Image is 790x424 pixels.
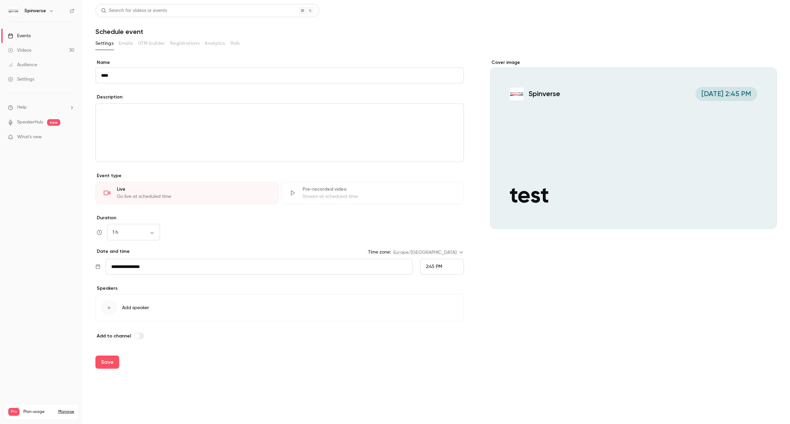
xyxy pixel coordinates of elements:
[8,47,31,54] div: Videos
[95,172,464,179] p: Event type
[95,285,464,292] p: Speakers
[426,264,442,269] span: 2:45 PM
[106,259,412,275] input: Tue, Feb 17, 2026
[97,333,131,339] span: Add to channel
[281,182,464,204] div: Pre-recorded videoStream at scheduled time
[95,248,130,255] p: Date and time
[205,40,225,47] span: Analytics
[95,28,777,36] h1: Schedule event
[17,119,43,126] a: SpeakerHub
[119,40,133,47] span: Emails
[95,215,464,221] label: Duration
[170,40,199,47] span: Registrations
[95,356,119,369] button: Save
[8,408,19,416] span: Pro
[17,104,27,111] span: Help
[58,409,74,414] a: Manage
[8,33,31,39] div: Events
[8,62,37,68] div: Audience
[96,104,463,162] div: editor
[368,249,391,255] label: Time zone:
[490,59,777,229] section: Cover image
[117,193,270,200] div: Go live at scheduled time
[95,59,464,66] label: Name
[17,134,42,141] span: What's new
[8,76,34,83] div: Settings
[95,294,464,321] button: Add speaker
[24,8,46,14] h6: Spinverse
[107,229,160,236] div: 1 h
[95,182,278,204] div: LiveGo live at scheduled time
[230,40,240,47] span: Polls
[95,94,122,100] label: Description
[101,7,167,14] div: Search for videos or events
[66,134,74,140] iframe: Noticeable Trigger
[8,6,19,16] img: Spinverse
[393,249,464,256] div: Europe/[GEOGRAPHIC_DATA]
[95,38,114,49] button: Settings
[303,193,456,200] div: Stream at scheduled time
[138,40,165,47] span: UTM builder
[420,259,464,275] div: From
[8,104,74,111] li: help-dropdown-opener
[122,305,149,311] span: Add speaker
[23,409,54,414] span: Plan usage
[47,119,60,126] span: new
[117,186,270,193] div: Live
[303,186,456,193] div: Pre-recorded video
[490,59,777,66] label: Cover image
[95,103,464,162] section: description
